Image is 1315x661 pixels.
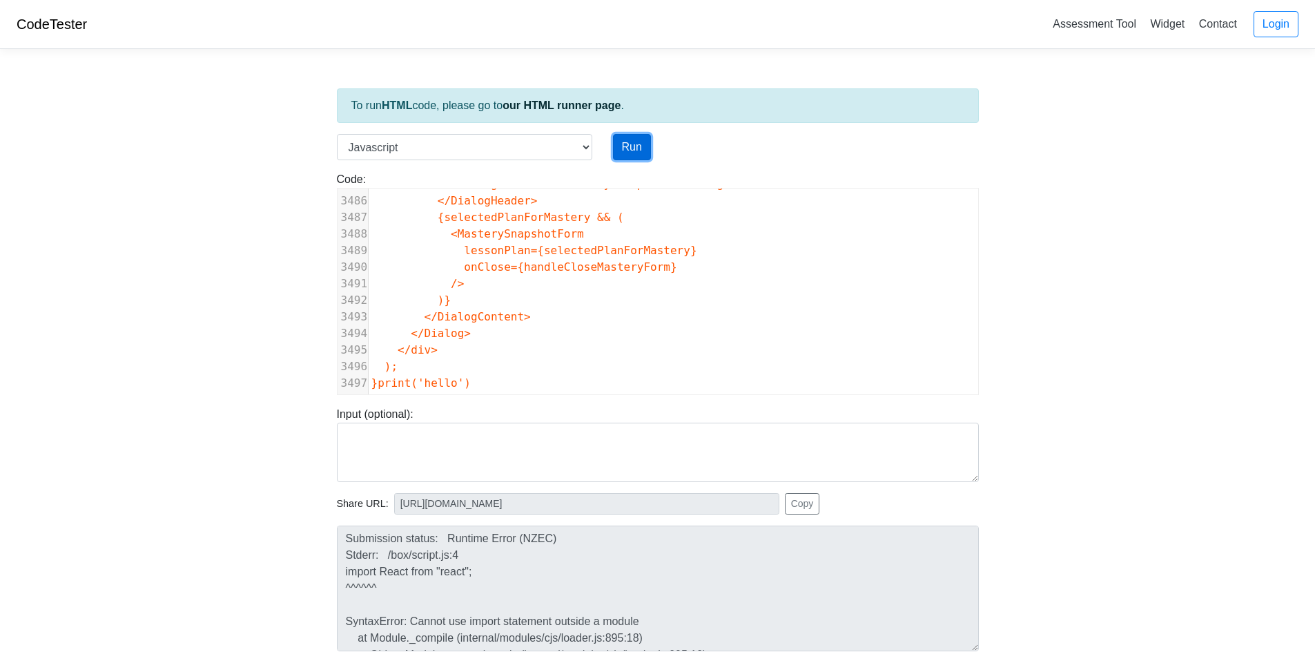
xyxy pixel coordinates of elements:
div: 3495 [338,342,368,358]
span: }print('hello') [371,376,471,390]
a: Login [1254,11,1298,37]
span: /> [451,277,464,290]
div: 3490 [338,259,368,276]
span: onClose={handleCloseMasteryForm} [464,260,676,274]
span: Share URL: [337,497,389,512]
div: 3487 [338,209,368,226]
span: {selectedPlanForMastery && ( [438,211,624,224]
button: Copy [785,493,820,515]
input: No share available yet [394,493,779,515]
a: Widget [1144,12,1190,35]
a: Contact [1194,12,1243,35]
span: </DialogHeader> [438,194,538,207]
div: 3489 [338,242,368,259]
span: ); [384,360,398,373]
div: 3488 [338,226,368,242]
div: 3497 [338,375,368,392]
span: lessonPlan={selectedPlanForMastery} [464,244,697,257]
div: 3492 [338,292,368,309]
div: 3494 [338,325,368,342]
div: 3491 [338,276,368,292]
span: </div> [398,343,438,356]
span: </Dialog> [411,327,471,340]
div: Input (optional): [327,406,989,482]
strong: HTML [382,99,412,111]
span: </DialogContent> [425,310,531,323]
div: 3496 [338,358,368,375]
div: 3486 [338,193,368,209]
a: our HTML runner page [503,99,621,111]
span: )} [438,294,451,307]
div: 3493 [338,309,368,325]
button: Run [613,134,651,160]
a: Assessment Tool [1047,12,1142,35]
a: CodeTester [17,17,87,32]
div: To run code, please go to . [337,88,979,123]
span: <MasterySnapshotForm [451,227,584,240]
div: Code: [327,171,989,395]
